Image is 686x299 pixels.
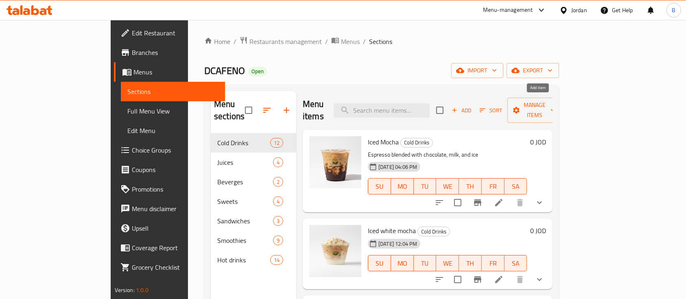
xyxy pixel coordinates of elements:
[114,43,225,62] a: Branches
[401,138,433,147] span: Cold Drinks
[214,98,245,122] h2: Menu sections
[133,67,219,77] span: Menus
[363,37,366,46] li: /
[462,258,478,269] span: TH
[672,6,675,15] span: B
[211,130,296,273] nav: Menu sections
[530,270,549,289] button: show more
[273,177,283,187] div: items
[391,178,414,194] button: MO
[458,65,497,76] span: import
[271,256,283,264] span: 14
[270,138,283,148] div: items
[271,139,283,147] span: 12
[273,236,283,245] div: items
[132,204,219,214] span: Menu disclaimer
[462,181,478,192] span: TH
[114,258,225,277] a: Grocery Checklist
[240,36,322,47] a: Restaurants management
[368,255,391,271] button: SU
[468,270,487,289] button: Branch-specific-item
[270,255,283,265] div: items
[114,179,225,199] a: Promotions
[418,227,450,236] span: Cold Drinks
[530,193,549,212] button: show more
[127,106,219,116] span: Full Menu View
[127,126,219,135] span: Edit Menu
[217,157,273,167] span: Juices
[535,275,544,284] svg: Show Choices
[448,104,474,117] button: Add
[485,258,501,269] span: FR
[507,98,562,123] button: Manage items
[417,181,433,192] span: TU
[368,150,527,160] p: Espresso blended with chocolate, milk, and ice
[211,192,296,211] div: Sweets4
[211,231,296,250] div: Smoothies9
[494,275,504,284] a: Edit menu item
[483,5,533,15] div: Menu-management
[468,193,487,212] button: Branch-specific-item
[217,255,270,265] span: Hot drinks
[513,65,553,76] span: export
[331,36,360,47] a: Menus
[204,36,559,47] nav: breadcrumb
[368,225,416,237] span: Iced white mocha
[439,258,456,269] span: WE
[217,196,273,206] span: Sweets
[436,178,459,194] button: WE
[459,255,482,271] button: TH
[248,68,267,75] span: Open
[132,145,219,155] span: Choice Groups
[430,270,449,289] button: sort-choices
[449,271,466,288] span: Select to update
[368,136,399,148] span: Iced Mocha
[571,6,587,15] div: Jordan
[249,37,322,46] span: Restaurants management
[368,178,391,194] button: SU
[371,258,388,269] span: SU
[530,225,546,236] h6: 0 JOD
[121,82,225,101] a: Sections
[508,258,524,269] span: SA
[273,178,283,186] span: 2
[414,178,437,194] button: TU
[114,62,225,82] a: Menus
[334,103,430,118] input: search
[325,37,328,46] li: /
[132,223,219,233] span: Upsell
[535,198,544,207] svg: Show Choices
[114,238,225,258] a: Coverage Report
[505,178,527,194] button: SA
[482,255,505,271] button: FR
[449,194,466,211] span: Select to update
[217,236,273,245] span: Smoothies
[211,211,296,231] div: Sandwiches3
[273,217,283,225] span: 3
[132,243,219,253] span: Coverage Report
[114,140,225,160] a: Choice Groups
[400,138,433,148] div: Cold Drinks
[482,178,505,194] button: FR
[257,100,277,120] span: Sort sections
[273,237,283,244] span: 9
[478,104,504,117] button: Sort
[114,218,225,238] a: Upsell
[507,63,559,78] button: export
[510,270,530,289] button: delete
[394,181,411,192] span: MO
[375,163,420,171] span: [DATE] 04:06 PM
[439,181,456,192] span: WE
[436,255,459,271] button: WE
[114,160,225,179] a: Coupons
[273,196,283,206] div: items
[485,181,501,192] span: FR
[309,225,361,277] img: Iced white mocha
[369,37,392,46] span: Sections
[277,100,296,120] button: Add section
[303,98,324,122] h2: Menu items
[480,106,502,115] span: Sort
[121,121,225,140] a: Edit Menu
